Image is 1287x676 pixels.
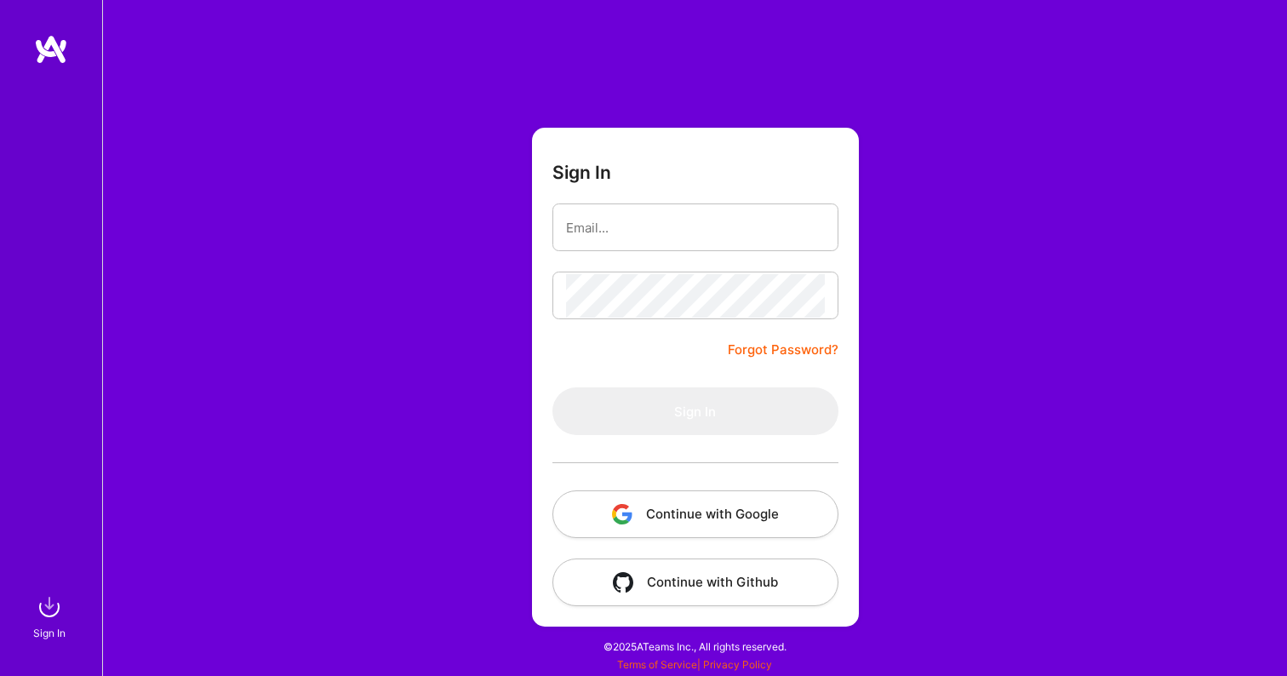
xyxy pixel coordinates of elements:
[552,162,611,183] h3: Sign In
[102,625,1287,667] div: © 2025 ATeams Inc., All rights reserved.
[552,490,838,538] button: Continue with Google
[552,559,838,606] button: Continue with Github
[613,572,633,593] img: icon
[552,387,838,435] button: Sign In
[617,658,697,671] a: Terms of Service
[566,206,825,249] input: Email...
[617,658,772,671] span: |
[34,34,68,65] img: logo
[36,590,66,642] a: sign inSign In
[32,590,66,624] img: sign in
[728,340,838,360] a: Forgot Password?
[703,658,772,671] a: Privacy Policy
[33,624,66,642] div: Sign In
[612,504,632,524] img: icon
